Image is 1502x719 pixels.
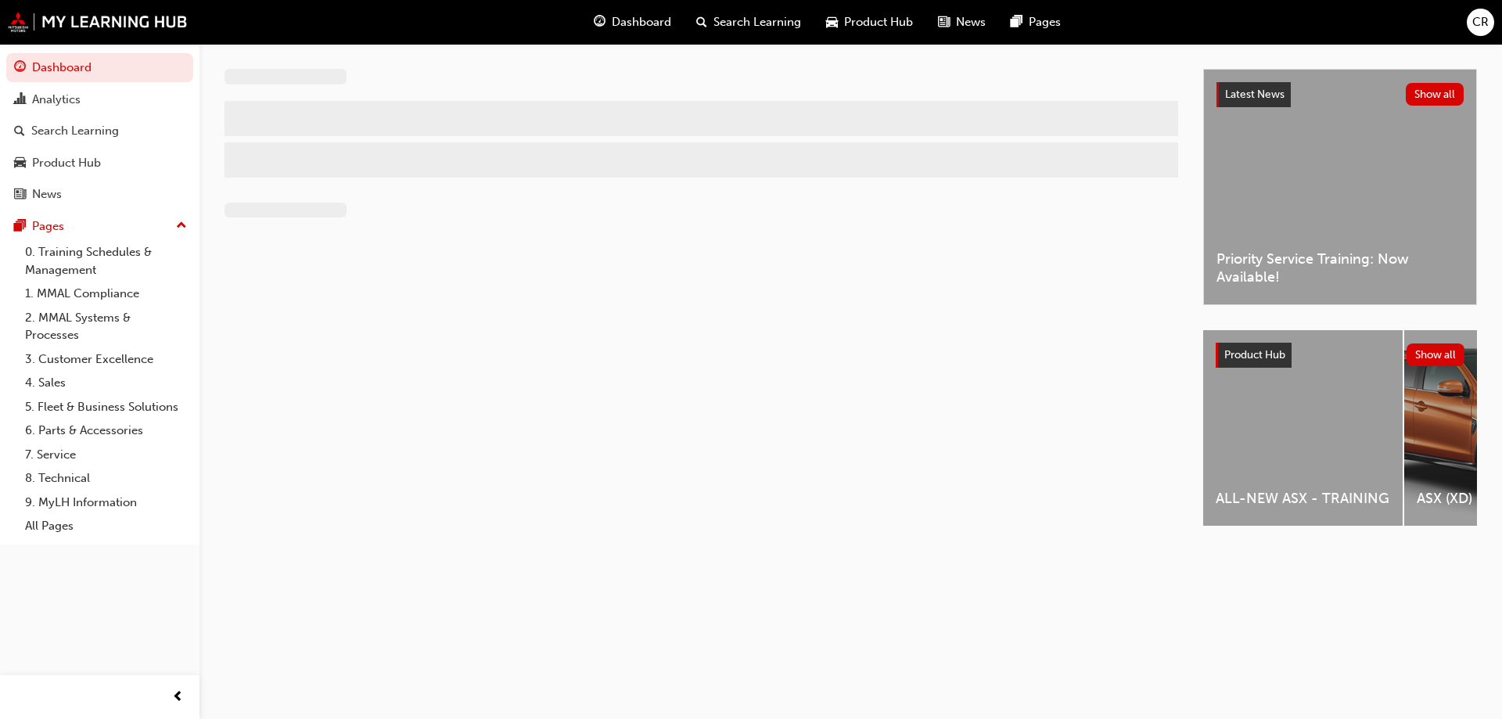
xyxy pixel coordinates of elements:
span: guage-icon [14,61,26,75]
div: Product Hub [32,154,101,172]
span: Product Hub [844,13,913,31]
a: news-iconNews [925,6,998,38]
a: Analytics [6,85,193,114]
span: search-icon [14,124,25,138]
span: Pages [1029,13,1061,31]
a: Dashboard [6,53,193,82]
a: All Pages [19,514,193,538]
a: Latest NewsShow all [1216,82,1464,107]
span: car-icon [826,13,838,32]
span: chart-icon [14,93,26,107]
span: pages-icon [14,220,26,234]
span: up-icon [176,216,187,236]
div: Pages [32,217,64,235]
a: 3. Customer Excellence [19,347,193,372]
a: 0. Training Schedules & Management [19,240,193,282]
span: news-icon [938,13,950,32]
a: guage-iconDashboard [581,6,684,38]
span: search-icon [696,13,707,32]
span: Search Learning [713,13,801,31]
span: car-icon [14,156,26,171]
a: 5. Fleet & Business Solutions [19,395,193,419]
span: guage-icon [594,13,605,32]
span: Product Hub [1224,348,1285,361]
span: CR [1472,13,1489,31]
div: Search Learning [31,122,119,140]
a: 9. MyLH Information [19,491,193,515]
img: mmal [8,12,188,32]
span: news-icon [14,188,26,202]
button: Pages [6,212,193,241]
a: 8. Technical [19,466,193,491]
a: search-iconSearch Learning [684,6,814,38]
button: Show all [1406,83,1464,106]
a: car-iconProduct Hub [814,6,925,38]
a: Search Learning [6,117,193,146]
div: Analytics [32,91,81,109]
a: pages-iconPages [998,6,1073,38]
span: prev-icon [172,688,184,707]
span: Priority Service Training: Now Available! [1216,250,1464,286]
a: 1. MMAL Compliance [19,282,193,306]
a: 4. Sales [19,371,193,395]
a: 7. Service [19,443,193,467]
button: CR [1467,9,1494,36]
span: ALL-NEW ASX - TRAINING [1216,490,1390,508]
a: 2. MMAL Systems & Processes [19,306,193,347]
button: DashboardAnalyticsSearch LearningProduct HubNews [6,50,193,212]
a: 6. Parts & Accessories [19,419,193,443]
a: Latest NewsShow allPriority Service Training: Now Available! [1203,69,1477,305]
span: News [956,13,986,31]
span: Latest News [1225,88,1285,101]
a: Product HubShow all [1216,343,1464,368]
a: News [6,180,193,209]
span: Dashboard [612,13,671,31]
a: Product Hub [6,149,193,178]
div: News [32,185,62,203]
span: pages-icon [1011,13,1022,32]
a: ALL-NEW ASX - TRAINING [1203,330,1403,526]
button: Show all [1407,343,1465,366]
